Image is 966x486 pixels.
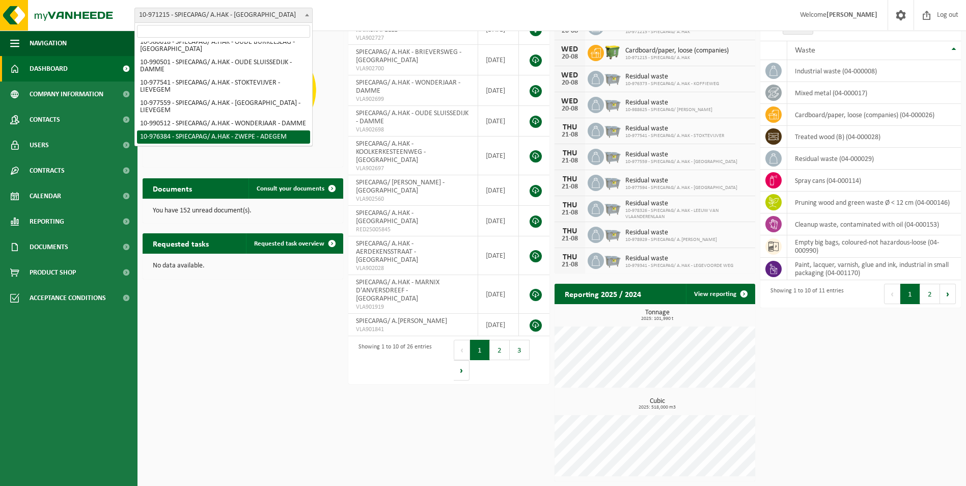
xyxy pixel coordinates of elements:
span: RED25005845 [356,226,470,234]
button: Previous [884,284,900,304]
span: SPIECAPAG/ [PERSON_NAME] - [GEOGRAPHIC_DATA] [356,179,445,195]
span: Product Shop [30,260,76,285]
li: 10-990512 - SPIECAPAG/ A.HAK - WONDERJAAR - DAMME [137,117,310,130]
td: spray cans (04-000114) [787,170,961,192]
a: Requested task overview [246,233,342,254]
td: cleanup waste, contaminated with oil (04-000153) [787,213,961,235]
span: Calendar [30,183,61,209]
span: Company information [30,82,103,107]
div: 21-08 [560,157,580,165]
img: WB-2500-GAL-GY-01 [604,251,621,268]
span: SPIECAPAG/ A.HAK - WONDERJAAR - DAMME [356,79,460,95]
span: VLA902028 [356,264,470,273]
span: Acceptance conditions [30,285,106,311]
h2: Documents [143,178,202,198]
li: 10-990501 - SPIECAPAG/ A.HAK - OUDE SLUISSEDIJK - DAMME [137,56,310,76]
div: THU [560,123,580,131]
span: 10-971215 - SPIECAPAG/ A.HAK [625,55,729,61]
strong: [PERSON_NAME] [826,11,877,19]
img: WB-2500-GAL-GY-01 [604,69,621,87]
span: SPIECAPAG/ A.HAK - AERDEKENSSTRAAT - [GEOGRAPHIC_DATA] [356,240,418,264]
span: Navigation [30,31,67,56]
span: SPIECAPAG/ A.HAK - KOOLKERKESTEENWEG - [GEOGRAPHIC_DATA] [356,140,426,164]
span: Cardboard/paper, loose (companies) [625,47,729,55]
div: 20-08 [560,79,580,87]
div: Showing 1 to 10 of 11 entries [765,283,844,305]
div: WED [560,71,580,79]
span: 10-977594 - SPIECAPAG/ A.HAK - [GEOGRAPHIC_DATA] [625,185,737,191]
div: 20-08 [560,28,580,35]
td: [DATE] [478,236,519,275]
span: SPIECAPAG/ A.HAK - BRIEVERSWEG - [GEOGRAPHIC_DATA] [356,48,461,64]
li: 10-977541 - SPIECAPAG/ A.HAK - STOKTEVIJVER - LIEVEGEM [137,76,310,97]
div: 21-08 [560,209,580,217]
span: Users [30,132,49,158]
td: [DATE] [478,175,519,206]
span: VLA901919 [356,303,470,311]
h3: Tonnage [560,309,755,321]
span: Residual waste [625,177,737,185]
span: Documents [30,234,68,260]
div: THU [560,253,580,261]
td: [DATE] [478,206,519,236]
span: Residual waste [625,151,737,159]
button: Next [454,360,470,381]
span: Residual waste [625,99,712,107]
div: 20-08 [560,53,580,61]
img: WB-2500-GAL-GY-01 [604,147,621,165]
td: [DATE] [478,106,519,137]
td: [DATE] [478,45,519,75]
span: Residual waste [625,200,750,208]
span: VLA901841 [356,326,470,334]
span: VLA902560 [356,195,470,203]
span: 10-978326 - SPIECAPAG/ A.HAK - LEEUW VAN VLAANDERENLAAN [625,208,750,220]
div: THU [560,201,580,209]
span: VLA902697 [356,165,470,173]
span: 10-976373 - SPIECAPAG/ A.HAK - KOFFIEWEG [625,81,719,87]
span: 10-971215 - SPIECAPAG/ A.HAK [625,29,690,35]
li: 10-977559 - SPIECAPAG/ A.HAK - [GEOGRAPHIC_DATA] - LIEVEGEM [137,97,310,117]
button: 2 [490,340,510,360]
span: Residual waste [625,229,717,237]
img: WB-2500-GAL-GY-01 [604,95,621,113]
td: Paint, lacquer, varnish, glue and ink, industrial in small packaging (04-001170) [787,258,961,280]
td: residual waste (04-000029) [787,148,961,170]
span: 10-971215 - SPIECAPAG/ A.HAK - BRUGGE [134,8,313,23]
span: Consult your documents [257,185,324,192]
span: Contracts [30,158,65,183]
span: 10-977559 - SPIECAPAG/ A.HAK - [GEOGRAPHIC_DATA] [625,159,737,165]
span: 10-977541 - SPIECAPAG/ A.HAK - STOKTEVIJVER [625,133,724,139]
a: Consult your documents [249,178,342,199]
span: VLA902700 [356,65,470,73]
div: 21-08 [560,261,580,268]
label: Show entries [765,23,841,31]
a: View reporting [686,284,754,304]
div: Showing 1 to 10 of 26 entries [353,339,432,382]
span: Contacts [30,107,60,132]
span: Residual waste [625,73,719,81]
td: pruning wood and green waste Ø < 12 cm (04-000146) [787,192,961,213]
img: WB-2500-GAL-GY-01 [604,121,621,139]
img: WB-2500-GAL-GY-01 [604,225,621,242]
span: VLA902699 [356,95,470,103]
img: WB-2500-GAL-GY-01 [604,199,621,217]
button: 1 [470,340,490,360]
img: WB-2500-GAL-GY-01 [604,173,621,191]
div: WED [560,45,580,53]
span: VLA902727 [356,34,470,42]
div: 21-08 [560,131,580,139]
div: WED [560,97,580,105]
img: WB-1100-HPE-GN-50 [604,43,621,61]
h2: Requested tasks [143,233,219,253]
span: Requested task overview [254,240,324,247]
button: 2 [920,284,940,304]
h2: Reporting 2025 / 2024 [555,284,651,304]
li: 10-980618 - SPIECAPAG/ A.HAK - OUDE BURKELSLAG - [GEOGRAPHIC_DATA] [137,36,310,56]
span: Residual waste [625,255,733,263]
span: 10-979341 - SPIECAPAG/ A.HAK - LEGEVOORDE WEG [625,263,733,269]
button: Previous [454,340,470,360]
p: You have 152 unread document(s). [153,207,333,214]
td: [DATE] [478,314,519,336]
li: 10-976384 - SPIECAPAG/ A.HAK - ZWEPE - ADEGEM [137,130,310,144]
div: 21-08 [560,235,580,242]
